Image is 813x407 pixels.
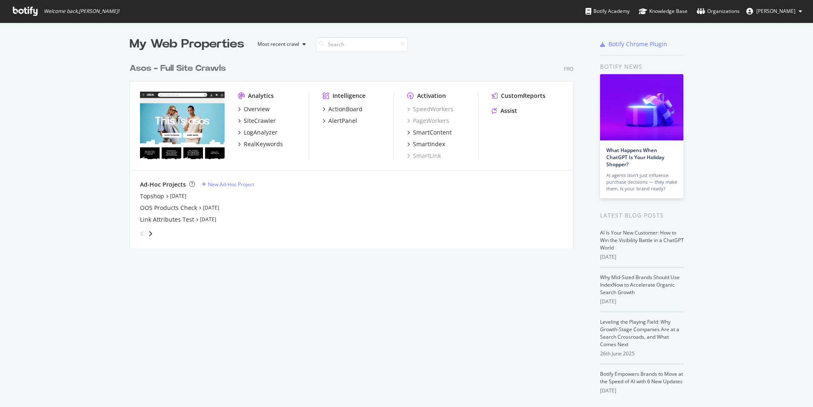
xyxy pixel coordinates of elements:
[600,318,679,348] a: Leveling the Playing Field: Why Growth-Stage Companies Are at a Search Crossroads, and What Comes...
[238,140,283,148] a: RealKeywords
[251,37,309,51] button: Most recent crawl
[600,229,684,251] a: AI Is Your New Customer: How to Win the Visibility Battle in a ChatGPT World
[44,8,119,15] span: Welcome back, [PERSON_NAME] !
[585,7,630,15] div: Botify Academy
[606,147,664,168] a: What Happens When ChatGPT Is Your Holiday Shopper?
[564,65,573,72] div: Pro
[244,128,278,137] div: LogAnalyzer
[238,128,278,137] a: LogAnalyzer
[697,7,740,15] div: Organizations
[407,140,445,148] a: SmartIndex
[140,204,197,212] a: OOS Products Check
[208,181,254,188] div: New Ad-Hoc Project
[600,62,684,71] div: Botify news
[140,180,186,189] div: Ad-Hoc Projects
[130,62,226,75] div: Asos - Full Site Crawls
[244,105,270,113] div: Overview
[148,230,153,238] div: angle-right
[323,117,357,125] a: AlertPanel
[407,128,452,137] a: SmartContent
[608,40,667,48] div: Botify Chrome Plugin
[600,253,684,261] div: [DATE]
[600,370,683,385] a: Botify Empowers Brands to Move at the Speed of AI with 6 New Updates
[200,216,216,223] a: [DATE]
[417,92,446,100] div: Activation
[130,52,580,248] div: grid
[600,274,680,296] a: Why Mid-Sized Brands Should Use IndexNow to Accelerate Organic Search Growth
[600,74,683,140] img: What Happens When ChatGPT Is Your Holiday Shopper?
[202,181,254,188] a: New Ad-Hoc Project
[600,387,684,395] div: [DATE]
[407,152,441,160] a: SmartLink
[316,37,408,52] input: Search
[248,92,274,100] div: Analytics
[140,215,194,224] a: Link Attributes Test
[244,140,283,148] div: RealKeywords
[333,92,365,100] div: Intelligence
[600,298,684,305] div: [DATE]
[323,105,363,113] a: ActionBoard
[492,92,545,100] a: CustomReports
[740,5,809,18] button: [PERSON_NAME]
[140,92,225,159] img: www.asos.com
[600,350,684,357] div: 26th June 2025
[407,105,453,113] a: SpeedWorkers
[413,128,452,137] div: SmartContent
[328,117,357,125] div: AlertPanel
[501,92,545,100] div: CustomReports
[130,62,229,75] a: Asos - Full Site Crawls
[130,36,244,52] div: My Web Properties
[407,117,449,125] a: PageWorkers
[600,211,684,220] div: Latest Blog Posts
[413,140,445,148] div: SmartIndex
[258,42,299,47] div: Most recent crawl
[238,117,276,125] a: SiteCrawler
[600,40,667,48] a: Botify Chrome Plugin
[492,107,517,115] a: Assist
[328,105,363,113] div: ActionBoard
[170,192,186,200] a: [DATE]
[244,117,276,125] div: SiteCrawler
[500,107,517,115] div: Assist
[756,7,795,15] span: Richard Lawther
[137,227,148,240] div: angle-left
[203,204,219,211] a: [DATE]
[140,192,164,200] a: Topshop
[606,172,677,192] div: AI agents don’t just influence purchase decisions — they make them. Is your brand ready?
[639,7,688,15] div: Knowledge Base
[238,105,270,113] a: Overview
